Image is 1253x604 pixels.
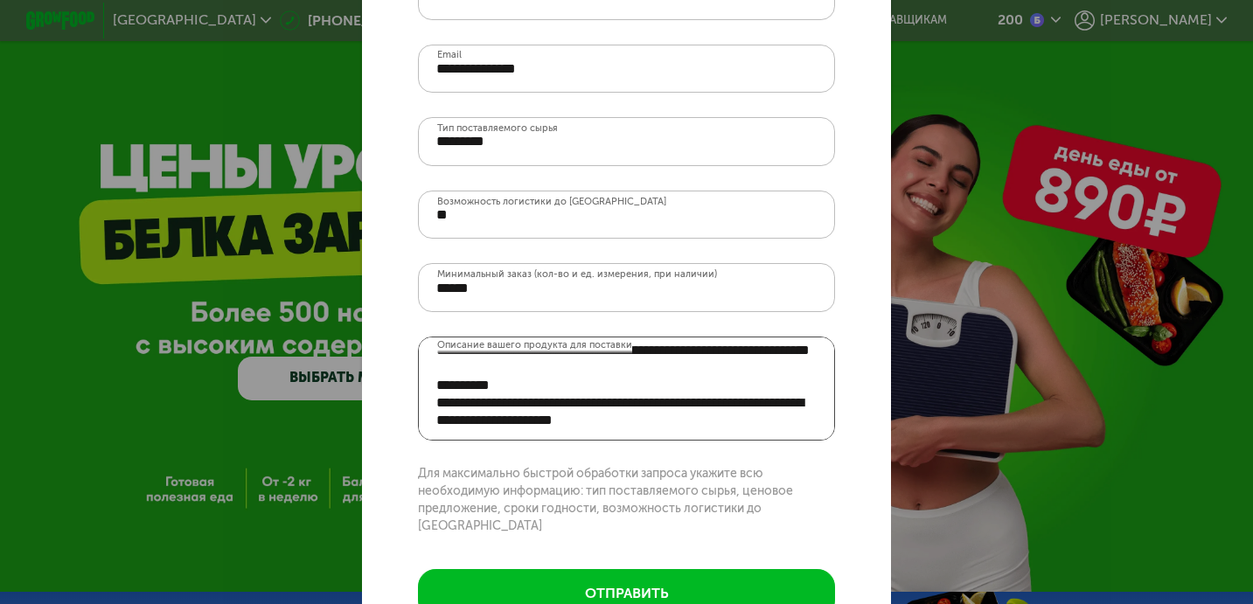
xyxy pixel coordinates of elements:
[418,465,836,535] p: Для максимально быстрой обработки запроса укажите всю необходимую информацию: тип поставляемого с...
[437,198,666,207] label: Возможность логистики до [GEOGRAPHIC_DATA]
[437,124,558,134] label: Тип поставляемого сырья
[437,337,632,354] label: Описание вашего продукта для поставки
[437,51,462,60] label: Email
[437,270,717,280] label: Минимальный заказ (кол-во и ед. измерения, при наличии)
